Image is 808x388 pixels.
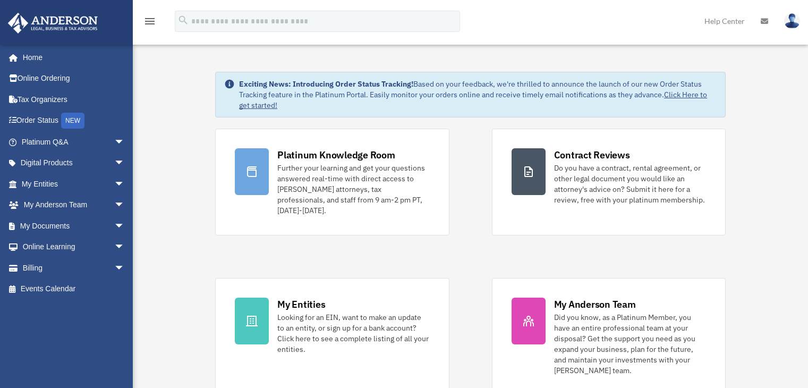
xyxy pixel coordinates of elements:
a: Events Calendar [7,279,141,300]
div: Looking for an EIN, want to make an update to an entity, or sign up for a bank account? Click her... [277,312,429,355]
div: Contract Reviews [554,148,630,162]
a: Online Learningarrow_drop_down [7,237,141,258]
div: My Anderson Team [554,298,636,311]
strong: Exciting News: Introducing Order Status Tracking! [239,79,413,89]
div: My Entities [277,298,325,311]
a: menu [143,19,156,28]
span: arrow_drop_down [114,237,135,258]
div: Did you know, as a Platinum Member, you have an entire professional team at your disposal? Get th... [554,312,706,376]
i: search [177,14,189,26]
div: Do you have a contract, rental agreement, or other legal document you would like an attorney's ad... [554,163,706,205]
a: My Entitiesarrow_drop_down [7,173,141,195]
span: arrow_drop_down [114,215,135,237]
a: Billingarrow_drop_down [7,257,141,279]
a: Contract Reviews Do you have a contract, rental agreement, or other legal document you would like... [492,129,726,235]
span: arrow_drop_down [114,195,135,216]
div: NEW [61,113,84,129]
a: Order StatusNEW [7,110,141,132]
span: arrow_drop_down [114,173,135,195]
i: menu [143,15,156,28]
span: arrow_drop_down [114,131,135,153]
a: Tax Organizers [7,89,141,110]
div: Platinum Knowledge Room [277,148,395,162]
div: Based on your feedback, we're thrilled to announce the launch of our new Order Status Tracking fe... [239,79,717,111]
div: Further your learning and get your questions answered real-time with direct access to [PERSON_NAM... [277,163,429,216]
img: User Pic [784,13,800,29]
span: arrow_drop_down [114,153,135,174]
a: Digital Productsarrow_drop_down [7,153,141,174]
a: Home [7,47,135,68]
a: Platinum Knowledge Room Further your learning and get your questions answered real-time with dire... [215,129,449,235]
span: arrow_drop_down [114,257,135,279]
img: Anderson Advisors Platinum Portal [5,13,101,33]
a: My Anderson Teamarrow_drop_down [7,195,141,216]
a: Click Here to get started! [239,90,707,110]
a: My Documentsarrow_drop_down [7,215,141,237]
a: Online Ordering [7,68,141,89]
a: Platinum Q&Aarrow_drop_down [7,131,141,153]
